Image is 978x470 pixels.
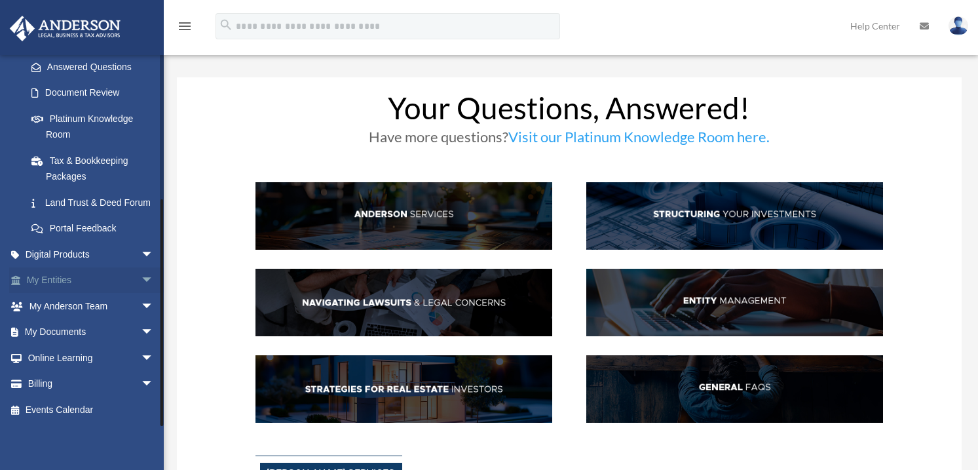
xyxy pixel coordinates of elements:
img: EntManag_hdr [586,269,883,336]
img: NavLaw_hdr [255,269,552,336]
span: arrow_drop_down [141,241,167,268]
img: GenFAQ_hdr [586,355,883,423]
a: My Documentsarrow_drop_down [9,319,174,345]
span: arrow_drop_down [141,267,167,294]
a: Document Review [18,80,174,106]
a: Digital Productsarrow_drop_down [9,241,174,267]
i: menu [177,18,193,34]
a: My Entitiesarrow_drop_down [9,267,174,294]
a: Tax & Bookkeeping Packages [18,147,174,189]
img: User Pic [949,16,968,35]
a: Land Trust & Deed Forum [18,189,174,216]
h1: Your Questions, Answered! [255,93,883,130]
span: arrow_drop_down [141,371,167,398]
span: arrow_drop_down [141,293,167,320]
a: menu [177,23,193,34]
a: Answered Questions [18,54,174,80]
a: Portal Feedback [18,216,174,242]
a: My Anderson Teamarrow_drop_down [9,293,174,319]
a: Platinum Knowledge Room [18,106,174,147]
i: search [219,18,233,32]
a: Online Learningarrow_drop_down [9,345,174,371]
a: Events Calendar [9,397,174,423]
img: StratsRE_hdr [255,355,552,423]
span: arrow_drop_down [141,345,167,372]
h3: Have more questions? [255,130,883,151]
img: Anderson Advisors Platinum Portal [6,16,124,41]
a: Visit our Platinum Knowledge Room here. [508,128,770,152]
span: arrow_drop_down [141,319,167,346]
img: StructInv_hdr [586,182,883,250]
a: Billingarrow_drop_down [9,371,174,397]
img: AndServ_hdr [255,182,552,250]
